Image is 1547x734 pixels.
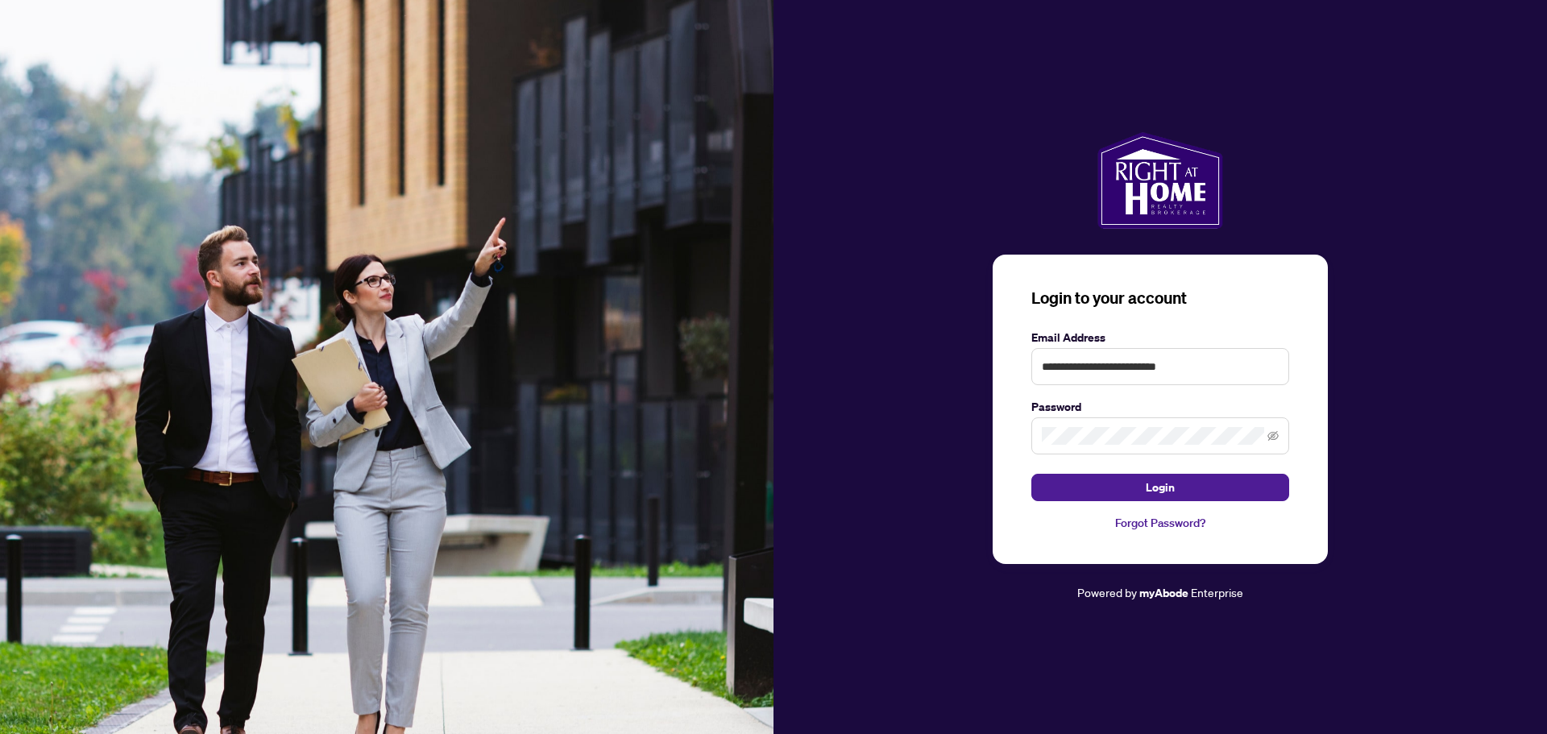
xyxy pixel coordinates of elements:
span: Login [1146,475,1175,500]
span: Powered by [1077,585,1137,599]
h3: Login to your account [1031,287,1289,309]
label: Email Address [1031,329,1289,346]
span: Enterprise [1191,585,1243,599]
button: Login [1031,474,1289,501]
img: ma-logo [1097,132,1222,229]
a: myAbode [1139,584,1188,602]
label: Password [1031,398,1289,416]
span: eye-invisible [1267,430,1279,442]
a: Forgot Password? [1031,514,1289,532]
